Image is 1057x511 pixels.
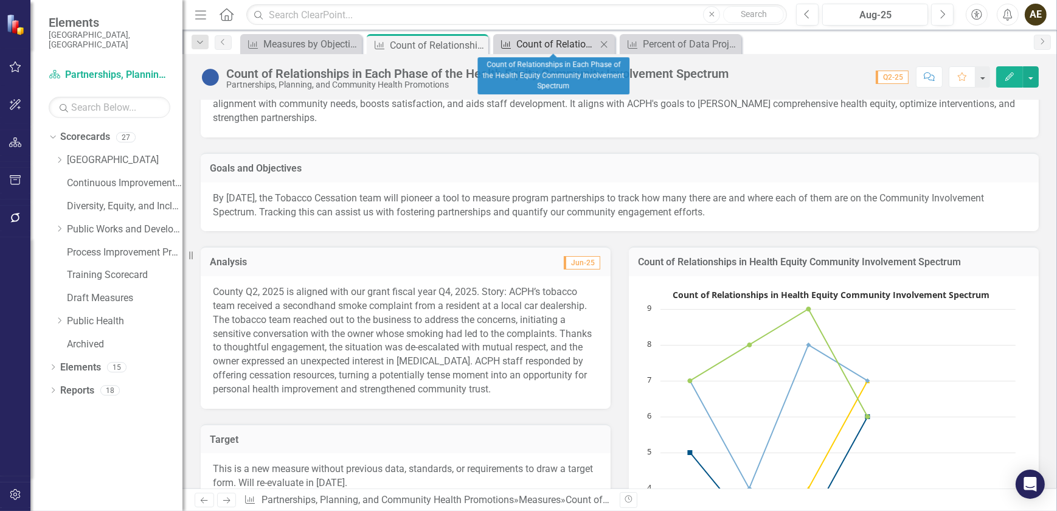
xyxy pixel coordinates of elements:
[67,315,182,328] a: Public Health
[643,36,738,52] div: Percent of Data Projects Reviewed and Informed by the Data Equity Framework
[67,268,182,282] a: Training Scorecard
[67,246,182,260] a: Process Improvement Program
[647,338,651,349] text: 8
[519,494,561,506] a: Measures
[246,4,787,26] input: Search ClearPoint...
[226,67,729,80] div: Count of Relationships in Each Phase of the Health Equity Community Involvement Spectrum
[623,36,738,52] a: Percent of Data Projects Reviewed and Informed by the Data Equity Framework
[60,384,94,398] a: Reports
[477,58,629,94] div: Count of Relationships in Each Phase of the Health Equity Community Involvement Spectrum
[60,130,110,144] a: Scorecards
[49,97,170,118] input: Search Below...
[865,378,870,383] path: Q2-25, 7. Consult.
[107,362,126,372] div: 15
[49,15,170,30] span: Elements
[243,36,359,52] a: Measures by Objective
[1025,4,1047,26] button: AE
[1016,470,1045,499] div: Open Intercom Messenger
[747,486,752,491] path: Q4-24, 4. Consult.
[60,361,101,375] a: Elements
[564,256,600,269] span: Jun-25
[213,285,598,397] p: County Q2, 2025 is aligned with our grant fiscal year Q4, 2025. Story: ACPH’s tobacco team receiv...
[210,257,404,268] h3: Analysis
[226,80,729,89] div: Partnerships, Planning, and Community Health Promotions
[516,36,597,52] div: Count of Relationships in Each Phase of the Health Equity Community Involvement Spectrum
[67,291,182,305] a: Draft Measures
[67,200,182,214] a: Diversity, Equity, and Inclusion
[688,378,693,383] path: Q3-24, 7. Inform.
[741,9,767,19] span: Search
[49,30,170,50] small: [GEOGRAPHIC_DATA], [GEOGRAPHIC_DATA]
[647,482,652,493] text: 4
[647,446,651,457] text: 5
[822,4,928,26] button: Aug-25
[213,462,598,490] p: This is a new measure without previous data, standards, or requirements to draw a target form. Wi...
[673,289,990,301] text: Count of Relationships in Health Equity Community Involvement Spectrum
[865,414,870,419] path: Q2-25, 6. Inform.
[67,153,182,167] a: [GEOGRAPHIC_DATA]
[647,410,651,421] text: 6
[67,176,182,190] a: Continuous Improvement Program
[100,385,120,395] div: 18
[638,257,1030,268] h3: Count of Relationships in Health Equity Community Involvement Spectrum
[262,494,514,506] a: Partnerships, Planning, and Community Health Promotions
[67,338,182,352] a: Archived
[647,374,651,385] text: 7
[244,493,611,507] div: » »
[647,302,651,313] text: 9
[806,307,811,311] path: Q1-25, 9. Inform.
[116,132,136,142] div: 27
[496,36,597,52] a: Count of Relationships in Each Phase of the Health Equity Community Involvement Spectrum
[876,71,909,84] span: Q2-25
[49,68,170,82] a: Partnerships, Planning, and Community Health Promotions
[263,36,359,52] div: Measures by Objective
[201,68,220,87] img: Baselining
[6,13,27,35] img: ClearPoint Strategy
[213,192,1027,220] p: By [DATE], the Tobacco Cessation team will pioneer a tool to measure program partnerships to trac...
[827,8,924,23] div: Aug-25
[747,342,752,347] path: Q4-24, 8. Inform.
[67,223,182,237] a: Public Works and Development
[213,84,1027,126] p: This measure captures the evolving community partnerships of the ACPH tobacco program, highlighti...
[806,486,811,491] path: Q1-25, 4. Collaborate.
[210,434,601,445] h3: Target
[210,163,1030,174] h3: Goals and Objectives
[806,342,811,347] path: Q1-25, 8. Consult.
[723,6,784,23] button: Search
[688,450,693,455] path: Q3-24, 5. Involve.
[390,38,485,53] div: Count of Relationships in Each Phase of the Health Equity Community Involvement Spectrum
[566,494,965,506] div: Count of Relationships in Each Phase of the Health Equity Community Involvement Spectrum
